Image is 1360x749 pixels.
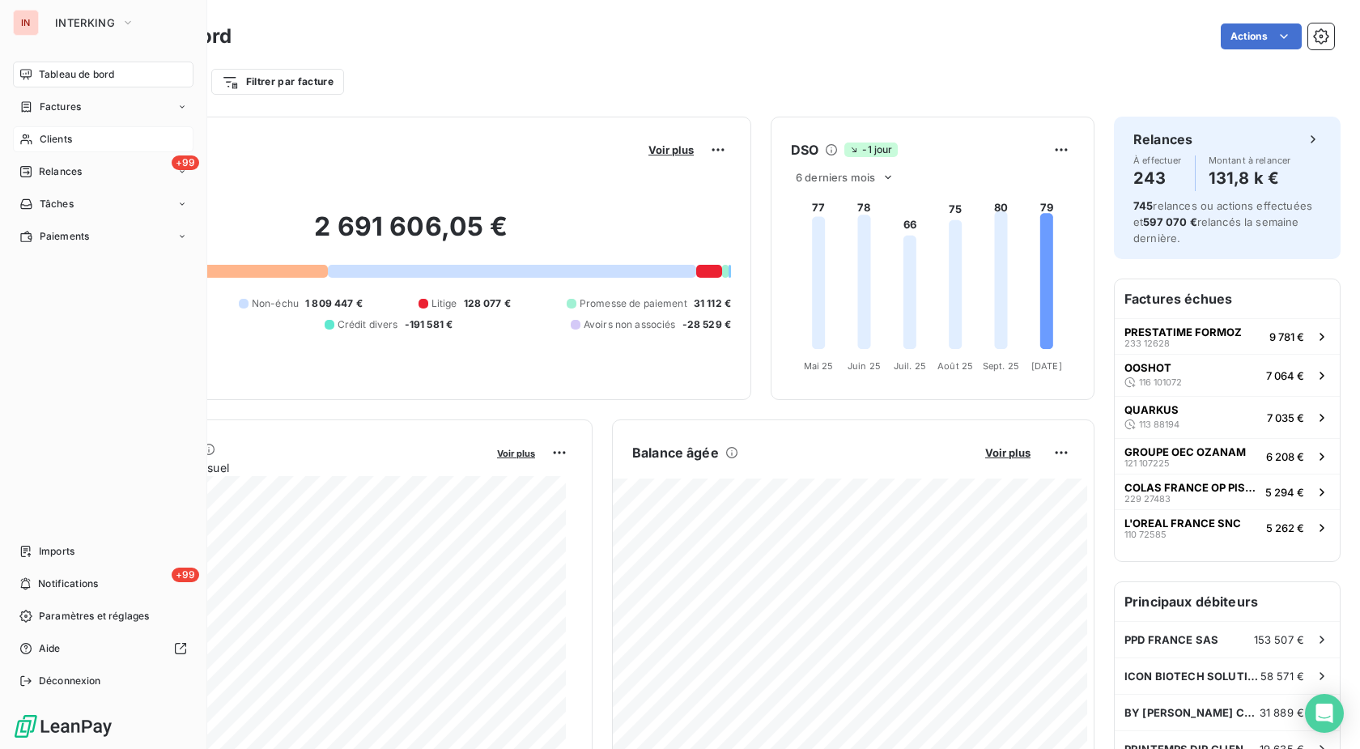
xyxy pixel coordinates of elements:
span: COLAS FRANCE OP PISTE 1 [1124,481,1259,494]
span: 597 070 € [1143,215,1196,228]
span: Litige [431,296,457,311]
span: Paramètres et réglages [39,609,149,623]
span: Tableau de bord [39,67,114,82]
button: Voir plus [980,445,1035,460]
span: 229 27483 [1124,494,1171,504]
span: -1 jour [844,143,897,157]
a: Aide [13,636,193,662]
h2: 2 691 606,05 € [91,211,731,259]
div: IN [13,10,39,36]
span: À effectuer [1133,155,1182,165]
span: Avoirs non associés [584,317,676,332]
tspan: [DATE] [1031,360,1062,372]
tspan: Juil. 25 [894,360,926,372]
span: PPD FRANCE SAS [1124,633,1218,646]
button: Voir plus [644,143,699,157]
span: Relances [39,164,82,179]
span: OOSHOT [1124,361,1171,374]
span: BY [PERSON_NAME] COMPANIES [1124,706,1260,719]
span: 31 112 € [694,296,731,311]
h4: 243 [1133,165,1182,191]
span: 233 12628 [1124,338,1170,348]
span: INTERKING [55,16,115,29]
button: OOSHOT116 1010727 064 € [1115,354,1340,396]
span: Voir plus [497,448,535,459]
h4: 131,8 k € [1209,165,1291,191]
span: 5 262 € [1266,521,1304,534]
span: 1 809 447 € [305,296,363,311]
span: Clients [40,132,72,147]
span: +99 [172,568,199,582]
span: Factures [40,100,81,114]
span: Paiements [40,229,89,244]
span: QUARKUS [1124,403,1179,416]
span: L'OREAL FRANCE SNC [1124,517,1241,530]
span: 113 88194 [1139,419,1179,429]
span: 31 889 € [1260,706,1304,719]
button: GROUPE OEC OZANAM121 1072256 208 € [1115,438,1340,474]
span: PRESTATIME FORMOZ [1124,326,1242,338]
span: 121 107225 [1124,458,1170,468]
span: 6 208 € [1266,450,1304,463]
tspan: Août 25 [937,360,973,372]
h6: Principaux débiteurs [1115,582,1340,621]
span: -28 529 € [682,317,731,332]
button: Filtrer par facture [211,69,344,95]
span: 128 077 € [464,296,511,311]
button: QUARKUS113 881947 035 € [1115,396,1340,438]
span: 110 72585 [1124,530,1167,539]
span: Crédit divers [338,317,398,332]
h6: Balance âgée [632,443,719,462]
button: Actions [1221,23,1302,49]
span: Chiffre d'affaires mensuel [91,459,486,476]
h6: Factures échues [1115,279,1340,318]
button: PRESTATIME FORMOZ233 126289 781 € [1115,318,1340,354]
span: 58 571 € [1260,670,1304,683]
span: Imports [39,544,74,559]
span: Voir plus [648,143,694,156]
span: 6 derniers mois [796,171,875,184]
tspan: Mai 25 [804,360,834,372]
span: Promesse de paiement [580,296,687,311]
span: GROUPE OEC OZANAM [1124,445,1246,458]
button: COLAS FRANCE OP PISTE 1229 274835 294 € [1115,474,1340,509]
span: Tâches [40,197,74,211]
span: -191 581 € [405,317,453,332]
span: Non-échu [252,296,299,311]
h6: Relances [1133,130,1192,149]
div: Open Intercom Messenger [1305,694,1344,733]
button: Voir plus [492,445,540,460]
tspan: Juin 25 [848,360,881,372]
span: Notifications [38,577,98,591]
span: 7 064 € [1266,369,1304,382]
span: 7 035 € [1267,411,1304,424]
img: Logo LeanPay [13,713,113,739]
span: ICON BIOTECH SOLUTION [1124,670,1260,683]
span: 9 781 € [1269,330,1304,343]
span: Déconnexion [39,674,101,688]
span: 5 294 € [1265,486,1304,499]
h6: DSO [791,140,818,160]
span: Montant à relancer [1209,155,1291,165]
span: 116 101072 [1139,377,1182,387]
span: 153 507 € [1254,633,1304,646]
tspan: Sept. 25 [983,360,1019,372]
span: relances ou actions effectuées et relancés la semaine dernière. [1133,199,1312,245]
span: 745 [1133,199,1153,212]
span: Aide [39,641,61,656]
span: Voir plus [985,446,1031,459]
button: L'OREAL FRANCE SNC110 725855 262 € [1115,509,1340,545]
span: +99 [172,155,199,170]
